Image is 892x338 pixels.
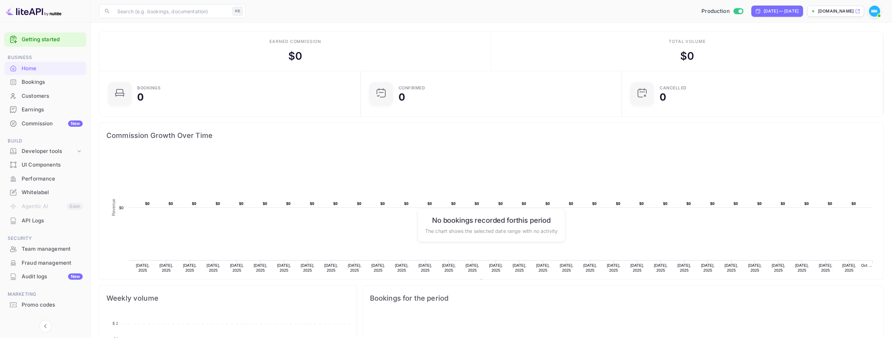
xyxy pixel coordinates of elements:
[4,62,86,75] a: Home
[137,92,144,102] div: 0
[607,263,620,272] text: [DATE], 2025
[6,6,61,17] img: LiteAPI logo
[4,214,86,228] div: API Logs
[324,263,338,272] text: [DATE], 2025
[230,263,244,272] text: [DATE], 2025
[4,75,86,88] a: Bookings
[159,263,173,272] text: [DATE], 2025
[781,201,785,206] text: $0
[399,86,425,90] div: Confirmed
[4,103,86,117] div: Earnings
[795,263,809,272] text: [DATE], 2025
[4,145,86,157] div: Developer tools
[560,263,573,272] text: [DATE], 2025
[4,172,86,185] a: Performance
[39,320,52,332] button: Collapse navigation
[4,256,86,269] a: Fraud management
[136,263,150,272] text: [DATE], 2025
[486,279,504,284] text: Revenue
[22,78,83,86] div: Bookings
[4,89,86,103] div: Customers
[701,263,715,272] text: [DATE], 2025
[4,137,86,145] span: Build
[764,8,798,14] div: [DATE] — [DATE]
[254,263,267,272] text: [DATE], 2025
[22,92,83,100] div: Customers
[592,201,597,206] text: $0
[4,75,86,89] div: Bookings
[22,259,83,267] div: Fraud management
[348,263,362,272] text: [DATE], 2025
[22,245,83,253] div: Team management
[489,263,503,272] text: [DATE], 2025
[734,201,738,206] text: $0
[277,263,291,272] text: [DATE], 2025
[106,293,350,304] span: Weekly volume
[418,263,432,272] text: [DATE], 2025
[288,48,302,64] div: $ 0
[442,263,456,272] text: [DATE], 2025
[333,201,338,206] text: $0
[68,273,83,280] div: New
[660,92,666,102] div: 0
[425,216,558,224] h6: No bookings recorded for this period
[22,106,83,114] div: Earnings
[119,206,124,210] text: $0
[22,175,83,183] div: Performance
[113,4,230,18] input: Search (e.g. bookings, documentation)
[630,263,644,272] text: [DATE], 2025
[4,89,86,102] a: Customers
[425,227,558,234] p: The chart shows the selected date range with no activity
[239,201,244,206] text: $0
[842,263,856,272] text: [DATE], 2025
[4,256,86,270] div: Fraud management
[4,298,86,312] div: Promo codes
[4,158,86,171] a: UI Components
[370,293,876,304] span: Bookings for the period
[4,235,86,242] span: Security
[22,36,83,44] a: Getting started
[4,172,86,186] div: Performance
[112,321,118,326] tspan: $ 2
[869,6,880,17] img: Michelle Krogmeier
[22,120,83,128] div: Commission
[395,263,409,272] text: [DATE], 2025
[4,242,86,256] div: Team management
[569,201,573,206] text: $0
[818,8,854,14] p: [DOMAIN_NAME]
[639,201,644,206] text: $0
[404,201,409,206] text: $0
[545,201,550,206] text: $0
[680,48,694,64] div: $ 0
[669,38,706,45] div: Total volume
[451,201,456,206] text: $0
[772,263,785,272] text: [DATE], 2025
[4,54,86,61] span: Business
[616,201,620,206] text: $0
[22,189,83,197] div: Whitelabel
[4,214,86,227] a: API Logs
[22,301,83,309] div: Promo codes
[357,201,362,206] text: $0
[4,117,86,131] div: CommissionNew
[137,86,161,90] div: Bookings
[4,103,86,116] a: Earnings
[4,270,86,284] div: Audit logsNew
[710,201,715,206] text: $0
[536,263,550,272] text: [DATE], 2025
[68,120,83,127] div: New
[4,270,86,283] a: Audit logsNew
[498,201,503,206] text: $0
[399,92,405,102] div: 0
[475,201,479,206] text: $0
[4,186,86,199] a: Whitelabel
[232,7,243,16] div: ⌘K
[216,201,220,206] text: $0
[804,201,809,206] text: $0
[4,32,86,47] div: Getting started
[748,263,762,272] text: [DATE], 2025
[466,263,479,272] text: [DATE], 2025
[4,158,86,172] div: UI Components
[22,273,83,281] div: Audit logs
